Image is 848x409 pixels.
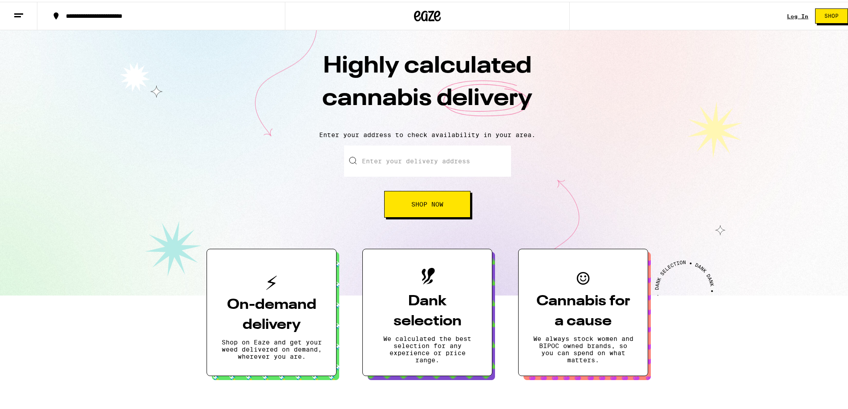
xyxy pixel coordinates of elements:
[815,7,848,22] button: Shop
[787,12,808,17] a: Log In
[518,247,648,374] button: Cannabis for a causeWe always stock women and BIPOC owned brands, so you can spend on what matters.
[221,293,322,333] h3: On-demand delivery
[377,333,478,362] p: We calculated the best selection for any experience or price range.
[533,333,633,362] p: We always stock women and BIPOC owned brands, so you can spend on what matters.
[533,290,633,330] h3: Cannabis for a cause
[9,130,846,137] p: Enter your address to check availability in your area.
[824,12,839,17] span: Shop
[207,247,337,374] button: On-demand deliveryShop on Eaze and get your weed delivered on demand, wherever you are.
[362,247,492,374] button: Dank selectionWe calculated the best selection for any experience or price range.
[377,290,478,330] h3: Dank selection
[344,144,511,175] input: Enter your delivery address
[272,49,583,122] h1: Highly calculated cannabis delivery
[384,189,471,216] button: Shop Now
[411,199,443,206] span: Shop Now
[221,337,322,358] p: Shop on Eaze and get your weed delivered on demand, wherever you are.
